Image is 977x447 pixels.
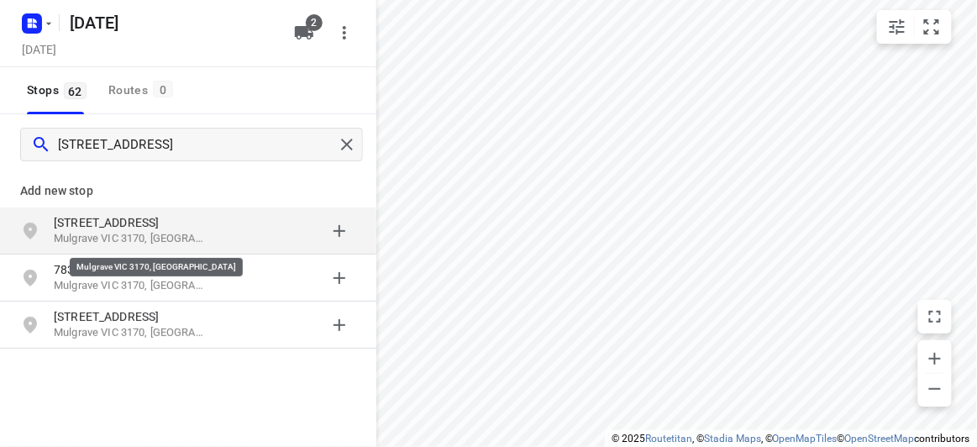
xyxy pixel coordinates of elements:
button: 2 [287,16,321,50]
span: Stops [27,80,92,101]
div: small contained button group [877,10,952,44]
a: OpenMapTiles [773,433,838,444]
a: Routetitan [645,433,692,444]
p: [STREET_ADDRESS] [54,214,208,231]
h5: [DATE] [63,9,281,36]
p: Mulgrave VIC 3170, Australia [54,325,208,341]
span: 2 [306,14,323,31]
p: Mulgrave VIC 3170, [GEOGRAPHIC_DATA] [54,231,208,247]
span: 62 [64,82,87,99]
input: Add or search stops [58,132,334,158]
h5: [DATE] [15,39,63,59]
a: Stadia Maps [704,433,761,444]
button: Fit zoom [915,10,948,44]
p: Add new stop [20,181,356,201]
p: 783 State Route 40 [54,261,208,278]
a: OpenStreetMap [845,433,915,444]
p: Mulgrave VIC 3170, Australia [54,278,208,294]
span: 0 [153,81,173,97]
p: 783 Springvale Road Service Road [54,308,208,325]
li: © 2025 , © , © © contributors [612,433,970,444]
div: Routes [108,80,178,101]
